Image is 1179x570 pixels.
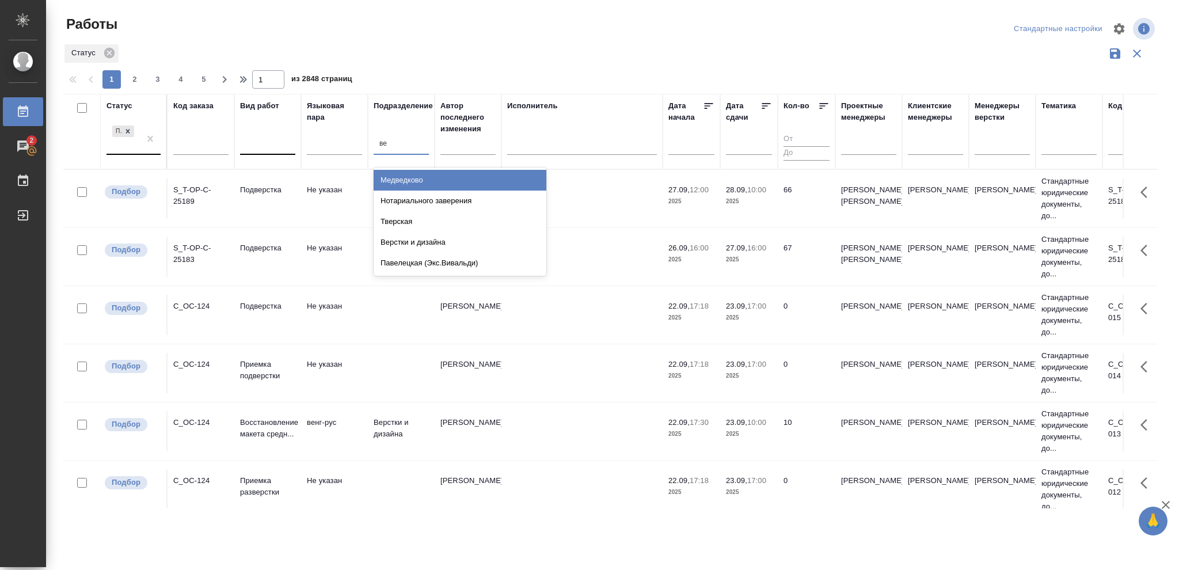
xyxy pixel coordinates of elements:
button: Здесь прячутся важные кнопки [1134,237,1161,264]
p: 17:18 [690,360,709,368]
div: Статус [107,100,132,112]
p: Стандартные юридические документы, до... [1041,292,1097,338]
p: 12:00 [690,185,709,194]
div: Менеджеры верстки [975,100,1030,123]
button: Здесь прячутся важные кнопки [1134,295,1161,322]
button: Здесь прячутся важные кнопки [1134,469,1161,497]
td: 10 [778,411,835,451]
p: [PERSON_NAME], [PERSON_NAME] [841,242,896,265]
div: Вид работ [240,100,279,112]
p: Стандартные юридические документы, до... [1041,466,1097,512]
p: Подбор [112,419,140,430]
td: 0 [778,353,835,393]
div: Дата сдачи [726,100,760,123]
p: 17:18 [690,476,709,485]
div: Исполнитель [507,100,558,112]
td: [PERSON_NAME] [835,353,902,393]
p: 23.09, [726,476,747,485]
button: Сбросить фильтры [1126,43,1148,64]
td: [PERSON_NAME] [835,469,902,510]
td: S_T-OP-C-25183-WK-012 [1102,237,1169,277]
p: 2025 [668,312,714,324]
td: Не указан [301,469,368,510]
input: До [784,146,830,161]
td: C_OC-124-WK-012 [1102,469,1169,510]
div: Дата начала [668,100,703,123]
button: Сохранить фильтры [1104,43,1126,64]
div: Код работы [1108,100,1153,112]
td: [PERSON_NAME] [902,178,969,219]
p: Приемка разверстки [240,475,295,498]
div: Можно подбирать исполнителей [104,417,161,432]
p: [PERSON_NAME] [975,242,1030,254]
a: 2 [3,132,43,161]
p: [PERSON_NAME] [975,184,1030,196]
p: Восстановление макета средн... [240,417,295,440]
div: split button [1011,20,1105,38]
td: [PERSON_NAME] [835,295,902,335]
button: 3 [149,70,167,89]
p: [PERSON_NAME], [PERSON_NAME] [841,184,896,207]
p: 2025 [726,428,772,440]
div: Кол-во [784,100,809,112]
td: [PERSON_NAME] [435,411,501,451]
p: Стандартные юридические документы, до... [1041,176,1097,222]
span: 2 [22,135,40,146]
p: Подбор [112,302,140,314]
td: [PERSON_NAME] [902,411,969,451]
td: 66 [778,178,835,219]
div: S_T-OP-C-25189 [173,184,229,207]
div: Клиентские менеджеры [908,100,963,123]
button: Здесь прячутся важные кнопки [1134,411,1161,439]
p: 23.09, [726,360,747,368]
span: из 2848 страниц [291,72,352,89]
button: 5 [195,70,213,89]
div: C_OC-124 [173,417,229,428]
p: 22.09, [668,302,690,310]
td: Верстки и дизайна [368,411,435,451]
div: Подбор [112,126,121,138]
p: 23.09, [726,418,747,427]
div: S_T-OP-C-25183 [173,242,229,265]
td: S_T-OP-C-25189-WK-012 [1102,178,1169,219]
p: 10:00 [747,418,766,427]
p: 16:00 [747,244,766,252]
p: 17:00 [747,476,766,485]
td: Не указан [301,295,368,335]
p: 2025 [668,370,714,382]
p: 2025 [726,196,772,207]
div: Подразделение [374,100,433,112]
input: От [784,132,830,147]
td: 0 [778,469,835,510]
p: 2025 [726,370,772,382]
div: C_OC-124 [173,301,229,312]
td: [PERSON_NAME] [835,411,902,451]
div: C_OC-124 [173,359,229,370]
div: Тематика [1041,100,1076,112]
span: 3 [149,74,167,85]
p: 17:00 [747,302,766,310]
button: Здесь прячутся важные кнопки [1134,353,1161,381]
div: C_OC-124 [173,475,229,487]
td: Не указан [301,237,368,277]
div: Медведково [374,170,546,191]
div: Можно подбирать исполнителей [104,184,161,200]
td: [PERSON_NAME] [902,295,969,335]
p: 17:30 [690,418,709,427]
div: Тверская [374,211,546,232]
div: Можно подбирать исполнителей [104,242,161,258]
p: 27.09, [668,185,690,194]
td: 0 [778,295,835,335]
td: C_OC-124-WK-013 [1102,411,1169,451]
button: 4 [172,70,190,89]
p: 17:00 [747,360,766,368]
button: Здесь прячутся важные кнопки [1134,178,1161,206]
td: венг-рус [301,411,368,451]
p: 2025 [726,487,772,498]
p: 27.09, [726,244,747,252]
div: Проектные менеджеры [841,100,896,123]
div: Код заказа [173,100,214,112]
td: Верстки и дизайна [368,178,435,219]
p: [PERSON_NAME] [975,417,1030,428]
p: 23.09, [726,302,747,310]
